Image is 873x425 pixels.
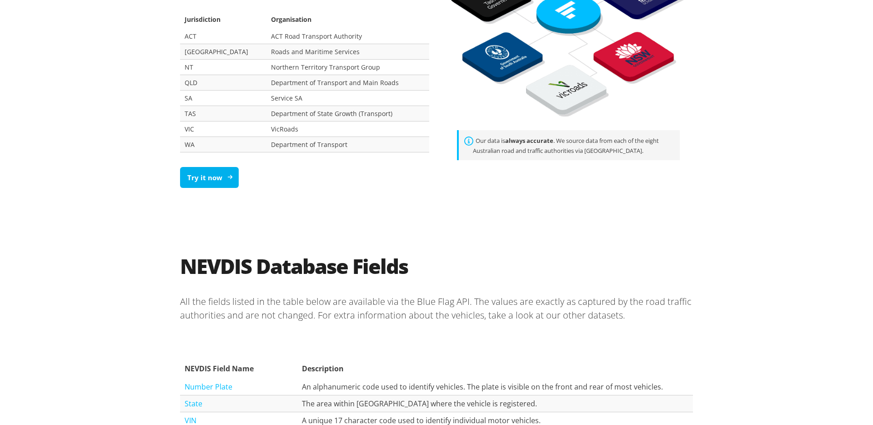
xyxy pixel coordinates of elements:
a: Try it now [180,167,239,188]
div: Our data is . We source data from each of the eight Australian road and traffic authorities via [... [457,130,680,160]
p: All the fields listed in the table below are available via the Blue Flag API. The values are exac... [180,288,693,329]
h2: NEVDIS Database Fields [180,253,693,278]
th: NEVDIS Field Name [180,359,297,379]
a: State [185,399,202,409]
td: ACT Road Transport Authority [266,29,429,44]
td: Service SA [266,90,429,106]
td: Department of Transport and Main Roads [266,75,429,90]
th: Description [297,359,693,379]
td: Department of Transport [266,137,429,152]
th: Jurisdiction [180,10,266,29]
strong: always accurate [505,137,553,145]
td: An alphanumeric code used to identify vehicles. The plate is visible on the front and rear of mos... [297,379,693,395]
a: Number Plate [185,382,232,392]
td: VIC [180,121,266,137]
td: The area within [GEOGRAPHIC_DATA] where the vehicle is registered. [297,395,693,412]
td: ACT [180,29,266,44]
td: Department of State Growth (Transport) [266,106,429,121]
th: Organisation [266,10,429,29]
td: Northern Territory Transport Group [266,59,429,75]
td: NT [180,59,266,75]
td: QLD [180,75,266,90]
td: SA [180,90,266,106]
td: WA [180,137,266,152]
td: Roads and Maritime Services [266,44,429,59]
td: VicRoads [266,121,429,137]
td: [GEOGRAPHIC_DATA] [180,44,266,59]
td: TAS [180,106,266,121]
